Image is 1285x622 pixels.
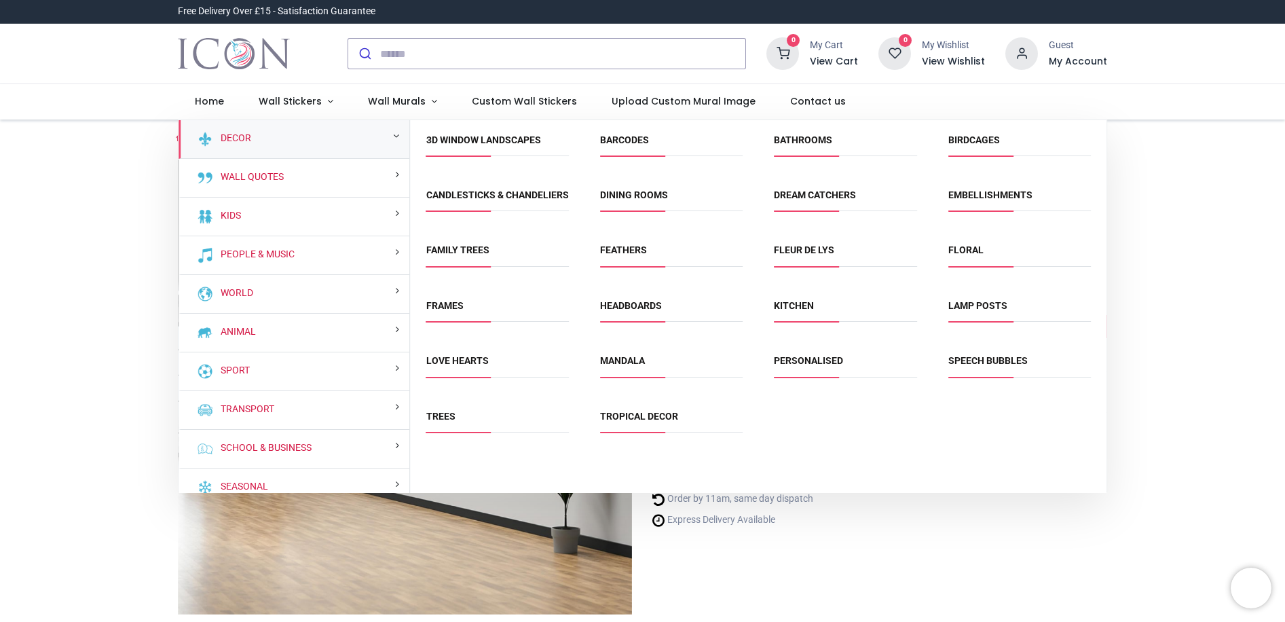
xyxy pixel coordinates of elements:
[197,479,213,496] img: Seasonal
[922,39,985,52] div: My Wishlist
[197,441,213,457] img: School & Business
[899,34,912,47] sup: 0
[426,244,569,266] span: Family Trees
[948,300,1007,311] a: Lamp Posts
[652,513,847,528] li: Express Delivery Available
[774,244,834,255] a: Fleur de Lys
[600,244,743,266] span: Feathers
[1231,568,1271,608] iframe: Brevo live chat
[787,34,800,47] sup: 0
[600,410,743,433] span: Tropical Decor
[348,39,380,69] button: Submit
[178,35,290,73] img: Icon Wall Stickers
[810,55,858,69] a: View Cart
[600,354,743,377] span: Mandala
[426,244,489,255] a: Family Trees
[215,132,251,145] a: Decor
[197,208,213,225] img: Kids
[368,94,426,108] span: Wall Murals
[197,170,213,186] img: Wall Quotes
[426,300,464,311] a: Frames
[774,189,856,200] a: Dream Catchers
[948,134,1000,145] a: Birdcages
[215,364,250,378] a: Sport
[922,55,985,69] a: View Wishlist
[195,94,224,108] span: Home
[774,134,832,145] a: Bathrooms
[878,48,911,58] a: 0
[774,300,814,311] a: Kitchen
[790,94,846,108] span: Contact us
[948,244,1091,266] span: Floral
[652,492,847,507] li: Order by 11am, same day dispatch
[948,189,1032,200] a: Embellishments
[774,299,916,322] span: Kitchen
[600,134,743,156] span: Barcodes
[178,5,375,18] div: Free Delivery Over £15 - Satisfaction Guarantee
[600,189,743,211] span: Dining Rooms
[197,247,213,263] img: People & Music
[351,84,455,120] a: Wall Murals
[215,403,274,416] a: Transport
[948,134,1091,156] span: Birdcages
[948,354,1091,377] span: Speech Bubbles
[426,355,489,366] a: Love Hearts
[215,248,295,261] a: People & Music
[948,355,1028,366] a: Speech Bubbles
[600,134,649,145] a: Barcodes
[426,189,569,200] a: Candlesticks & Chandeliers
[600,300,662,311] a: Headboards
[948,299,1091,322] span: Lamp Posts
[600,244,647,255] a: Feathers
[197,363,213,380] img: Sport
[612,94,756,108] span: Upload Custom Mural Image
[600,355,645,366] a: Mandala
[197,131,213,147] img: Decor
[215,287,253,300] a: World
[774,355,843,366] a: Personalised
[215,209,241,223] a: Kids
[215,441,312,455] a: School & Business
[197,286,213,302] img: World
[766,48,799,58] a: 0
[774,134,916,156] span: Bathrooms
[242,84,351,120] a: Wall Stickers
[774,244,916,266] span: Fleur de Lys
[426,189,569,211] span: Candlesticks & Chandeliers
[426,410,569,433] span: Trees
[215,325,256,339] a: Animal
[197,402,213,418] img: Transport
[1049,39,1107,52] div: Guest
[197,325,213,341] img: Animal
[426,134,541,145] a: 3D Window Landscapes
[426,299,569,322] span: Frames
[600,189,668,200] a: Dining Rooms
[774,354,916,377] span: Personalised
[774,189,916,211] span: Dream Catchers
[426,134,569,156] span: 3D Window Landscapes
[948,244,984,255] a: Floral
[600,299,743,322] span: Headboards
[426,411,455,422] a: Trees
[178,35,290,73] a: Logo of Icon Wall Stickers
[948,189,1091,211] span: Embellishments
[215,480,268,494] a: Seasonal
[426,354,569,377] span: Love Hearts
[600,411,678,422] a: Tropical Decor
[472,94,577,108] span: Custom Wall Stickers
[259,94,322,108] span: Wall Stickers
[810,39,858,52] div: My Cart
[822,5,1107,18] iframe: Customer reviews powered by Trustpilot
[215,170,284,184] a: Wall Quotes
[1049,55,1107,69] a: My Account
